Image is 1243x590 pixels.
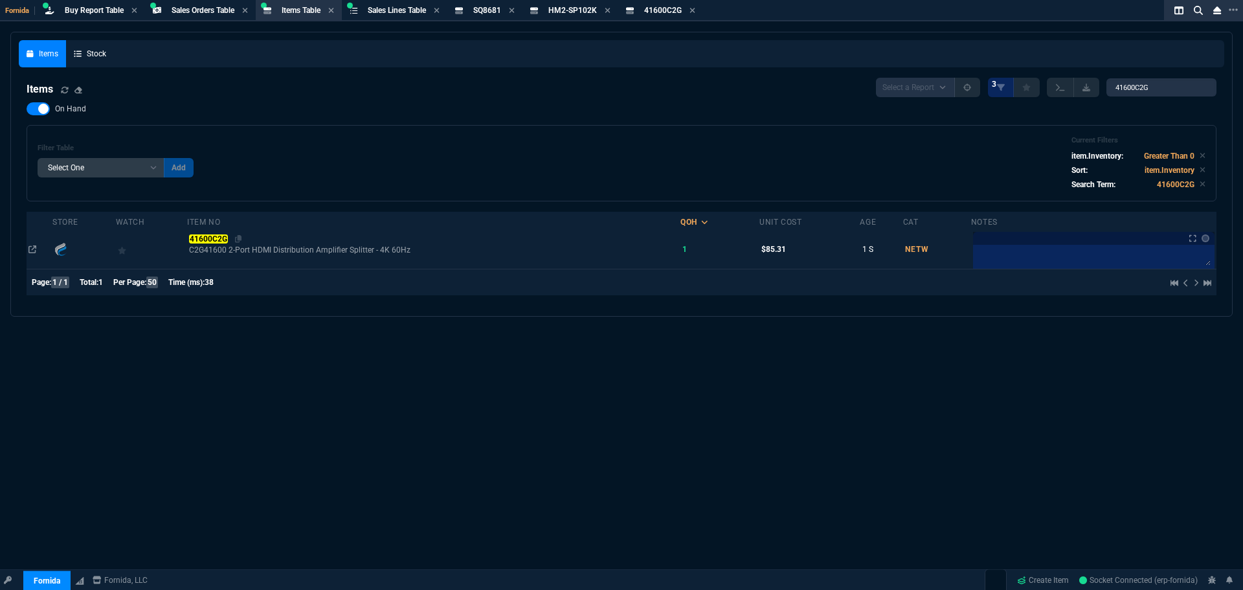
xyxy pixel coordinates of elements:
span: Fornida [5,6,35,15]
code: 41600C2G [1157,180,1194,189]
nx-icon: Open New Tab [1229,4,1238,16]
nx-icon: Close Tab [434,6,440,16]
span: $85.31 [761,245,786,254]
span: Socket Connected (erp-fornida) [1079,576,1198,585]
a: Create Item [1012,571,1074,590]
nx-icon: Close Tab [605,6,610,16]
span: Time (ms): [168,278,205,287]
a: brUVU3Opvha_6gxKAAAL [1079,574,1198,586]
span: 38 [205,278,214,287]
span: SQ8681 [473,6,501,15]
span: 50 [146,277,158,288]
div: QOH [680,217,697,227]
td: C2G41600 2-Port HDMI Distribution Amplifier Splitter - 4K 60Hz [187,230,680,269]
div: Add to Watchlist [118,240,185,258]
div: Unit Cost [759,217,801,227]
div: Cat [903,217,919,227]
nx-icon: Open In Opposite Panel [28,245,36,254]
span: 41600C2G [644,6,682,15]
span: 1 / 1 [51,277,69,288]
p: Sort: [1071,165,1088,176]
span: HM2-SP102K [548,6,597,15]
nx-icon: Close Tab [328,6,334,16]
div: Watch [116,217,145,227]
div: Notes [971,217,998,227]
span: Sales Orders Table [172,6,234,15]
h4: Items [27,82,53,97]
div: Age [860,217,876,227]
nx-icon: Search [1189,3,1208,18]
span: Items Table [282,6,320,15]
span: Page: [32,278,51,287]
nx-icon: Close Tab [689,6,695,16]
span: NETW [905,245,929,254]
h6: Filter Table [38,144,194,153]
span: 1 [682,245,687,254]
span: 1 [98,278,103,287]
span: C2G41600 2-Port HDMI Distribution Amplifier Splitter - 4K 60Hz [189,245,678,255]
input: Search [1106,78,1216,96]
span: 3 [992,79,996,89]
a: Stock [66,40,114,67]
a: Items [19,40,66,67]
code: Greater Than 0 [1144,152,1194,161]
mark: 41600C2G [189,234,227,244]
h6: Current Filters [1071,136,1205,145]
nx-icon: Close Tab [509,6,515,16]
span: On Hand [55,104,86,114]
span: Sales Lines Table [368,6,426,15]
span: Total: [80,278,98,287]
span: Per Page: [113,278,146,287]
div: Store [52,217,78,227]
td: 1 S [860,230,902,269]
nx-icon: Close Tab [131,6,137,16]
p: item.Inventory: [1071,150,1123,162]
span: Buy Report Table [65,6,124,15]
p: Search Term: [1071,179,1115,190]
nx-icon: Close Workbench [1208,3,1226,18]
nx-icon: Close Tab [242,6,248,16]
code: item.Inventory [1145,166,1194,175]
nx-icon: Split Panels [1169,3,1189,18]
a: msbcCompanyName [89,574,151,586]
div: Item No [187,217,220,227]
